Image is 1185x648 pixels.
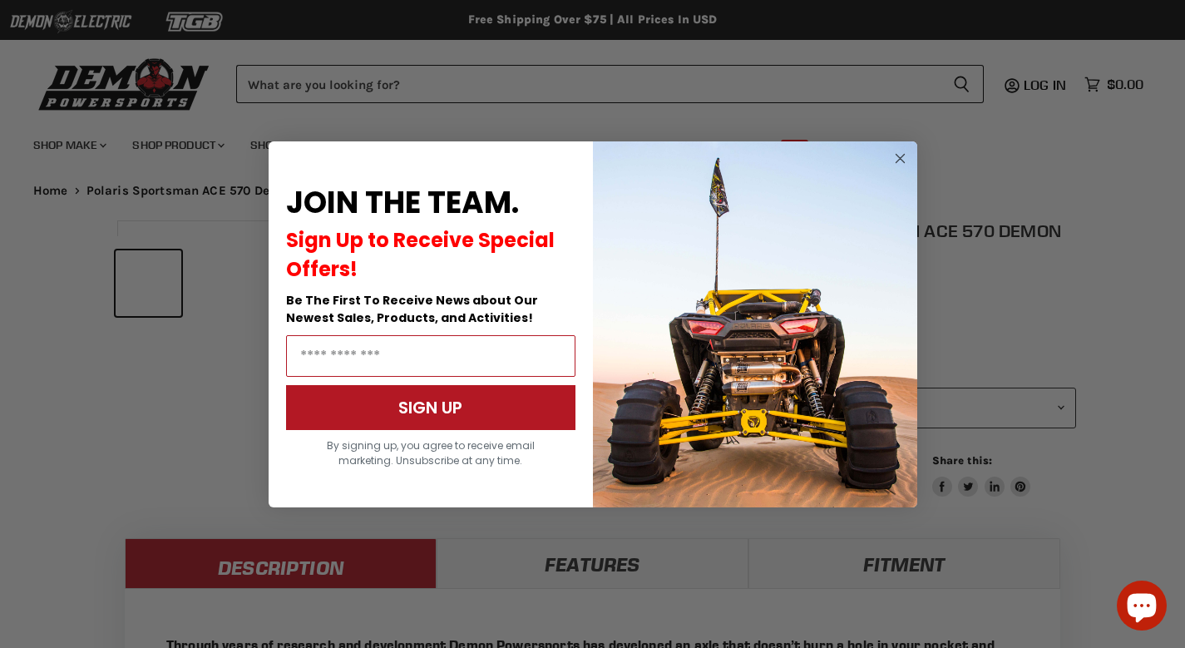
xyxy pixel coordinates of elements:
[286,226,555,283] span: Sign Up to Receive Special Offers!
[593,141,917,507] img: a9095488-b6e7-41ba-879d-588abfab540b.jpeg
[327,438,535,467] span: By signing up, you agree to receive email marketing. Unsubscribe at any time.
[286,292,538,326] span: Be The First To Receive News about Our Newest Sales, Products, and Activities!
[286,335,575,377] input: Email Address
[286,385,575,430] button: SIGN UP
[890,148,911,169] button: Close dialog
[1112,581,1172,635] inbox-online-store-chat: Shopify online store chat
[286,181,519,224] span: JOIN THE TEAM.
